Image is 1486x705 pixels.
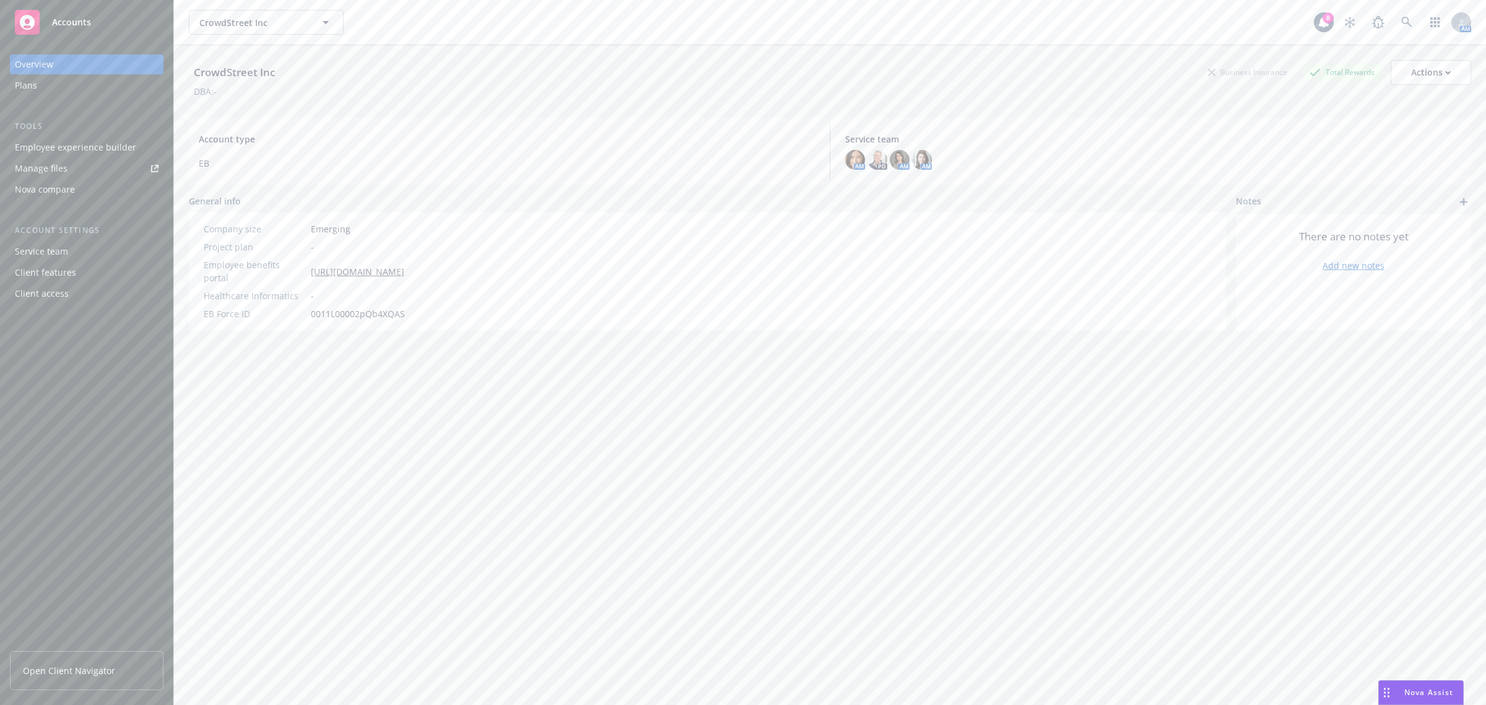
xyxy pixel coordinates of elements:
[1411,61,1451,84] div: Actions
[1423,10,1448,35] a: Switch app
[189,10,344,35] button: CrowdStreet Inc
[1236,195,1261,209] span: Notes
[204,307,306,320] div: EB Force ID
[311,307,405,320] span: 0011L00002pQb4XQAS
[15,284,69,304] div: Client access
[204,289,306,302] div: Healthcare Informatics
[1299,229,1409,244] span: There are no notes yet
[10,76,163,95] a: Plans
[1394,10,1419,35] a: Search
[10,263,163,282] a: Client features
[1202,64,1293,80] div: Business Insurance
[15,159,67,178] div: Manage files
[867,150,887,170] img: photo
[845,133,1461,146] span: Service team
[10,180,163,199] a: Nova compare
[10,242,163,261] a: Service team
[10,120,163,133] div: Tools
[189,64,280,81] div: CrowdStreet Inc
[204,240,306,253] div: Project plan
[10,159,163,178] a: Manage files
[199,133,815,146] span: Account type
[1378,680,1464,705] button: Nova Assist
[10,138,163,157] a: Employee experience builder
[1391,60,1471,85] button: Actions
[199,157,815,170] span: EB
[1379,681,1394,704] div: Drag to move
[1456,195,1471,209] a: add
[10,284,163,304] a: Client access
[1404,687,1453,698] span: Nova Assist
[10,224,163,237] div: Account settings
[15,55,53,74] div: Overview
[10,55,163,74] a: Overview
[15,138,136,157] div: Employee experience builder
[10,5,163,40] a: Accounts
[23,664,115,677] span: Open Client Navigator
[52,17,91,27] span: Accounts
[15,76,37,95] div: Plans
[845,150,865,170] img: photo
[15,242,68,261] div: Service team
[194,85,217,98] div: DBA: -
[912,150,932,170] img: photo
[15,263,76,282] div: Client features
[204,222,306,235] div: Company size
[311,240,314,253] span: -
[1337,10,1362,35] a: Stop snowing
[890,150,910,170] img: photo
[311,222,350,235] span: Emerging
[15,180,75,199] div: Nova compare
[311,265,404,278] a: [URL][DOMAIN_NAME]
[1323,259,1384,272] a: Add new notes
[1366,10,1391,35] a: Report a Bug
[1303,64,1381,80] div: Total Rewards
[189,195,241,208] span: General info
[311,289,314,302] span: -
[199,16,306,29] span: CrowdStreet Inc
[204,258,306,284] div: Employee benefits portal
[1323,12,1334,24] div: 8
